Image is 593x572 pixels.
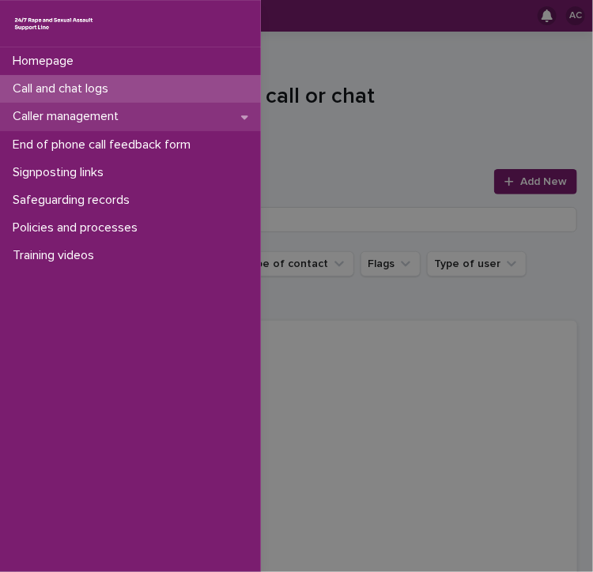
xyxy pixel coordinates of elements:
[6,165,116,180] p: Signposting links
[6,193,142,208] p: Safeguarding records
[6,220,150,235] p: Policies and processes
[6,81,121,96] p: Call and chat logs
[13,13,95,34] img: rhQMoQhaT3yELyF149Cw
[6,109,131,124] p: Caller management
[6,54,86,69] p: Homepage
[6,137,203,152] p: End of phone call feedback form
[6,248,107,263] p: Training videos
